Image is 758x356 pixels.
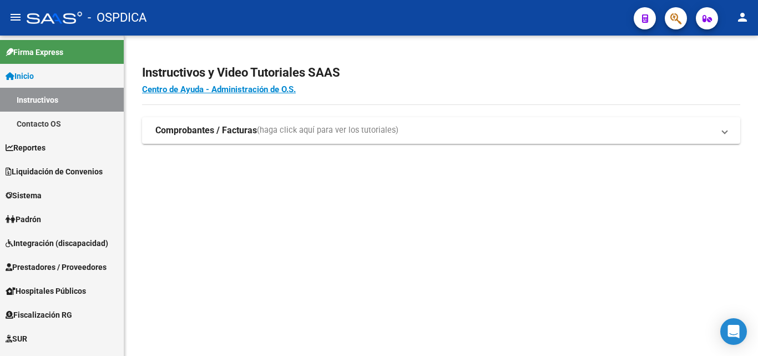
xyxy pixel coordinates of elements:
[9,11,22,24] mat-icon: menu
[736,11,749,24] mat-icon: person
[6,166,103,178] span: Liquidación de Convenios
[155,124,257,137] strong: Comprobantes / Facturas
[720,318,747,345] div: Open Intercom Messenger
[6,261,107,273] span: Prestadores / Proveedores
[142,62,740,83] h2: Instructivos y Video Tutoriales SAAS
[6,46,63,58] span: Firma Express
[6,285,86,297] span: Hospitales Públicos
[6,333,27,345] span: SUR
[6,189,42,202] span: Sistema
[6,70,34,82] span: Inicio
[257,124,398,137] span: (haga click aquí para ver los tutoriales)
[142,117,740,144] mat-expansion-panel-header: Comprobantes / Facturas(haga click aquí para ver los tutoriales)
[6,142,46,154] span: Reportes
[6,309,72,321] span: Fiscalización RG
[6,213,41,225] span: Padrón
[142,84,296,94] a: Centro de Ayuda - Administración de O.S.
[6,237,108,249] span: Integración (discapacidad)
[88,6,146,30] span: - OSPDICA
